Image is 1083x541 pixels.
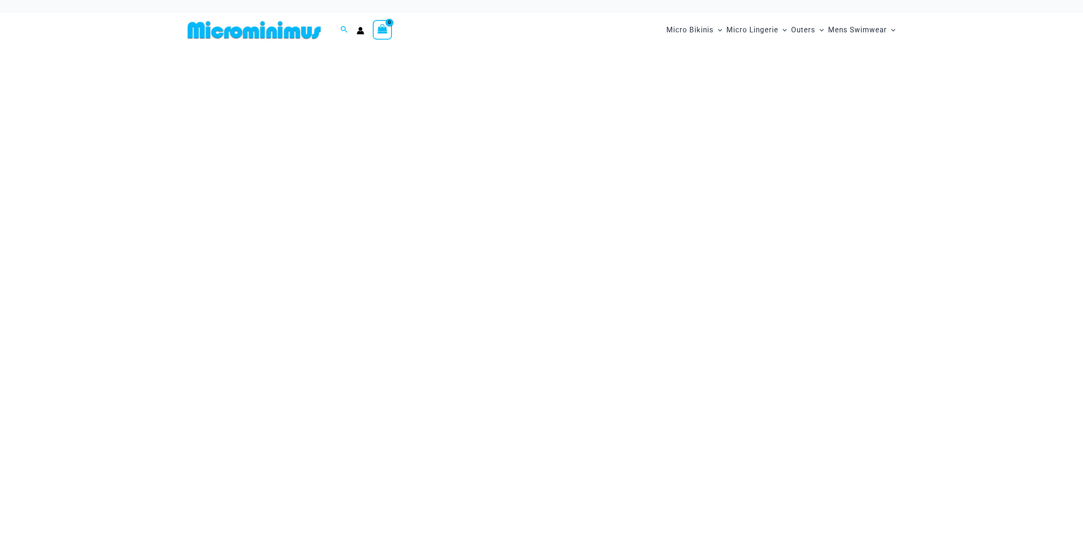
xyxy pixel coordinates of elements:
[826,17,897,43] a: Mens SwimwearMenu ToggleMenu Toggle
[663,16,899,44] nav: Site Navigation
[828,19,887,41] span: Mens Swimwear
[714,19,722,41] span: Menu Toggle
[726,19,778,41] span: Micro Lingerie
[789,17,826,43] a: OutersMenu ToggleMenu Toggle
[340,25,348,35] a: Search icon link
[791,19,815,41] span: Outers
[373,20,392,40] a: View Shopping Cart, empty
[357,27,364,34] a: Account icon link
[815,19,824,41] span: Menu Toggle
[887,19,895,41] span: Menu Toggle
[664,17,724,43] a: Micro BikinisMenu ToggleMenu Toggle
[184,20,324,40] img: MM SHOP LOGO FLAT
[666,19,714,41] span: Micro Bikinis
[724,17,789,43] a: Micro LingerieMenu ToggleMenu Toggle
[778,19,787,41] span: Menu Toggle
